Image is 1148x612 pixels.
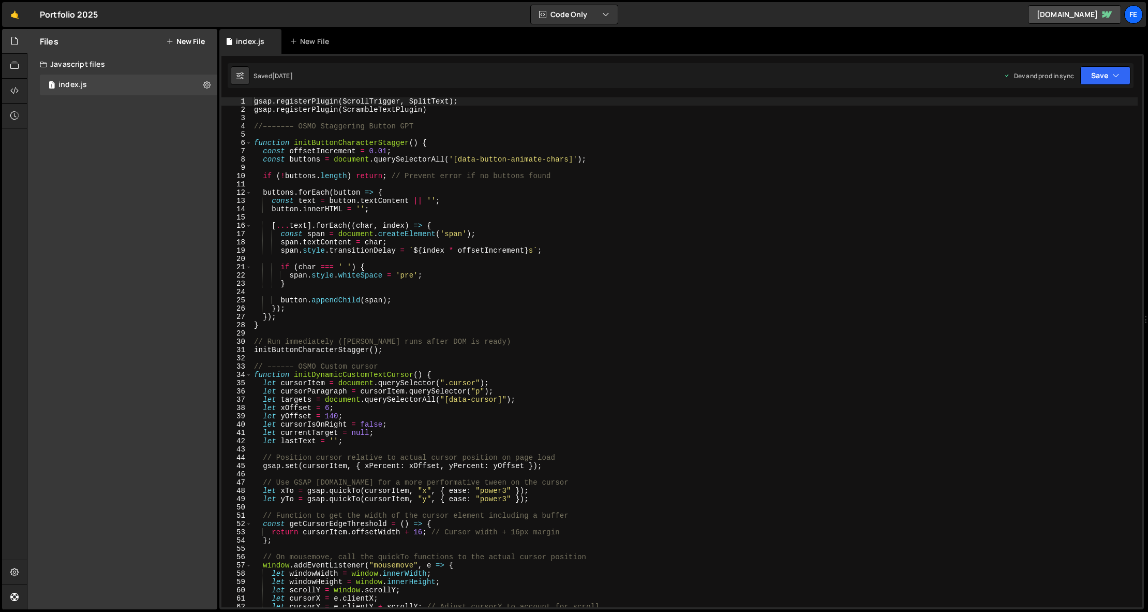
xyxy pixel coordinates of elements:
[221,172,252,180] div: 10
[221,503,252,512] div: 50
[27,54,217,75] div: Javascript files
[221,470,252,478] div: 46
[221,97,252,106] div: 1
[221,445,252,454] div: 43
[221,130,252,139] div: 5
[221,437,252,445] div: 42
[221,396,252,404] div: 37
[221,304,252,313] div: 26
[221,420,252,429] div: 40
[221,487,252,495] div: 48
[221,379,252,387] div: 35
[221,586,252,594] div: 60
[40,75,217,95] div: 14797/38363.js
[2,2,27,27] a: 🤙
[221,462,252,470] div: 45
[221,478,252,487] div: 47
[221,255,252,263] div: 20
[221,222,252,230] div: 16
[221,412,252,420] div: 39
[221,371,252,379] div: 34
[221,205,252,213] div: 14
[221,570,252,578] div: 58
[166,37,205,46] button: New File
[221,296,252,304] div: 25
[221,139,252,147] div: 6
[49,82,55,90] span: 1
[221,603,252,611] div: 62
[221,180,252,188] div: 11
[221,321,252,329] div: 28
[254,71,293,80] div: Saved
[221,545,252,553] div: 55
[531,5,618,24] button: Code Only
[221,188,252,197] div: 12
[236,36,264,47] div: index.js
[221,454,252,462] div: 44
[1080,66,1130,85] button: Save
[221,362,252,371] div: 33
[221,122,252,130] div: 4
[221,536,252,545] div: 54
[221,495,252,503] div: 49
[221,387,252,396] div: 36
[1004,71,1074,80] div: Dev and prod in sync
[221,230,252,238] div: 17
[221,238,252,246] div: 18
[221,528,252,536] div: 53
[221,263,252,271] div: 21
[1124,5,1143,24] a: Fe
[221,288,252,296] div: 24
[221,313,252,321] div: 27
[221,553,252,561] div: 56
[221,512,252,520] div: 51
[221,106,252,114] div: 2
[1028,5,1121,24] a: [DOMAIN_NAME]
[221,346,252,354] div: 31
[221,213,252,222] div: 15
[221,164,252,172] div: 9
[221,578,252,586] div: 59
[221,520,252,528] div: 52
[221,338,252,346] div: 30
[221,354,252,362] div: 32
[221,114,252,122] div: 3
[221,271,252,280] div: 22
[221,329,252,338] div: 29
[40,36,58,47] h2: Files
[221,197,252,205] div: 13
[221,429,252,437] div: 41
[40,8,98,21] div: Portfolio 2025
[221,246,252,255] div: 19
[290,36,333,47] div: New File
[221,594,252,603] div: 61
[221,404,252,412] div: 38
[221,155,252,164] div: 8
[58,80,87,90] div: index.js
[272,71,293,80] div: [DATE]
[221,280,252,288] div: 23
[221,147,252,155] div: 7
[221,561,252,570] div: 57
